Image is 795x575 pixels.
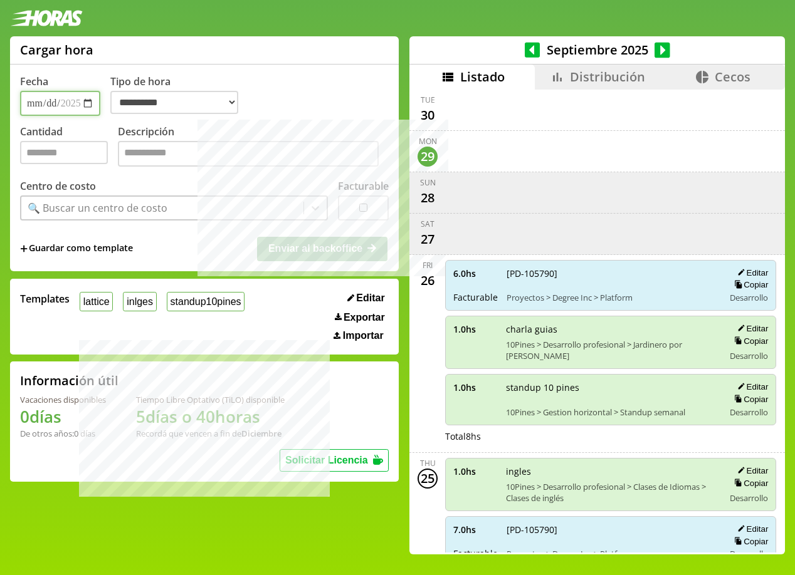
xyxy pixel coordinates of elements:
[453,323,497,335] span: 1.0 hs
[123,292,156,311] button: inlges
[506,339,715,361] span: 10Pines > Desarrollo profesional > Jardinero por [PERSON_NAME]
[418,469,438,489] div: 25
[730,492,768,504] span: Desarrollo
[280,449,389,472] button: Solicitar Licencia
[507,524,715,536] span: [PD-105790]
[136,405,285,428] h1: 5 días o 40 horas
[453,547,498,559] span: Facturable
[715,68,750,85] span: Cecos
[730,548,768,559] span: Desarrollo
[419,136,437,147] div: Mon
[356,293,384,304] span: Editar
[343,330,384,341] span: Importar
[418,105,438,125] div: 30
[734,465,768,476] button: Editar
[730,350,768,361] span: Desarrollo
[730,292,768,303] span: Desarrollo
[506,481,715,504] span: 10Pines > Desarrollo profesional > Clases de Idiomas > Clases de inglés
[344,292,389,304] button: Editar
[409,90,785,552] div: scrollable content
[506,465,715,477] span: ingles
[730,407,768,418] span: Desarrollo
[20,242,133,256] span: +Guardar como template
[453,291,498,303] span: Facturable
[20,428,106,439] div: De otros años: 0 días
[110,75,248,116] label: Tipo de hora
[10,10,83,26] img: logotipo
[421,219,434,229] div: Sat
[338,179,389,193] label: Facturable
[570,68,645,85] span: Distribución
[20,242,28,256] span: +
[20,179,96,193] label: Centro de costo
[418,229,438,249] div: 27
[20,141,108,164] input: Cantidad
[344,312,385,323] span: Exportar
[420,177,436,188] div: Sun
[453,524,498,536] span: 7.0 hs
[453,465,497,477] span: 1.0 hs
[540,41,655,58] span: Septiembre 2025
[734,323,768,334] button: Editar
[167,292,245,311] button: standup10pines
[418,271,438,291] div: 26
[28,201,167,215] div: 🔍 Buscar un centro de costo
[506,407,715,418] span: 10Pines > Gestion horizontal > Standup semanal
[331,311,389,324] button: Exportar
[118,141,379,167] textarea: Descripción
[730,536,768,547] button: Copiar
[507,548,715,559] span: Proyectos > Degree Inc > Platform
[20,372,118,389] h2: Información útil
[136,394,285,405] div: Tiempo Libre Optativo (TiLO) disponible
[460,68,505,85] span: Listado
[730,279,768,290] button: Copiar
[20,41,93,58] h1: Cargar hora
[734,524,768,534] button: Editar
[730,394,768,405] button: Copiar
[118,125,389,170] label: Descripción
[453,267,498,279] span: 6.0 hs
[20,405,106,428] h1: 0 días
[507,267,715,279] span: [PD-105790]
[423,260,433,271] div: Fri
[20,292,70,306] span: Templates
[20,125,118,170] label: Cantidad
[734,381,768,392] button: Editar
[110,91,238,114] select: Tipo de hora
[80,292,113,311] button: lattice
[421,95,435,105] div: Tue
[506,381,715,393] span: standup 10 pines
[136,428,285,439] div: Recordá que vencen a fin de
[20,394,106,405] div: Vacaciones disponibles
[20,75,48,88] label: Fecha
[418,188,438,208] div: 28
[445,430,776,442] div: Total 8 hs
[241,428,282,439] b: Diciembre
[507,292,715,303] span: Proyectos > Degree Inc > Platform
[734,267,768,278] button: Editar
[506,323,715,335] span: charla guias
[418,147,438,167] div: 29
[730,478,768,489] button: Copiar
[285,455,368,465] span: Solicitar Licencia
[420,458,436,469] div: Thu
[453,381,497,393] span: 1.0 hs
[730,336,768,346] button: Copiar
